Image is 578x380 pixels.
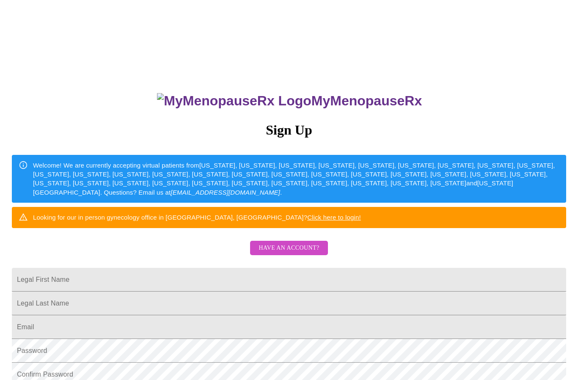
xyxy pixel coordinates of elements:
h3: Sign Up [12,122,566,138]
a: Have an account? [248,250,330,257]
span: Have an account? [259,243,319,253]
h3: MyMenopauseRx [13,93,567,109]
div: Looking for our in person gynecology office in [GEOGRAPHIC_DATA], [GEOGRAPHIC_DATA]? [33,209,361,225]
div: Welcome! We are currently accepting virtual patients from [US_STATE], [US_STATE], [US_STATE], [US... [33,157,559,201]
a: Click here to login! [307,214,361,221]
button: Have an account? [250,241,328,256]
em: [EMAIL_ADDRESS][DOMAIN_NAME] [171,189,280,196]
img: MyMenopauseRx Logo [157,93,311,109]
